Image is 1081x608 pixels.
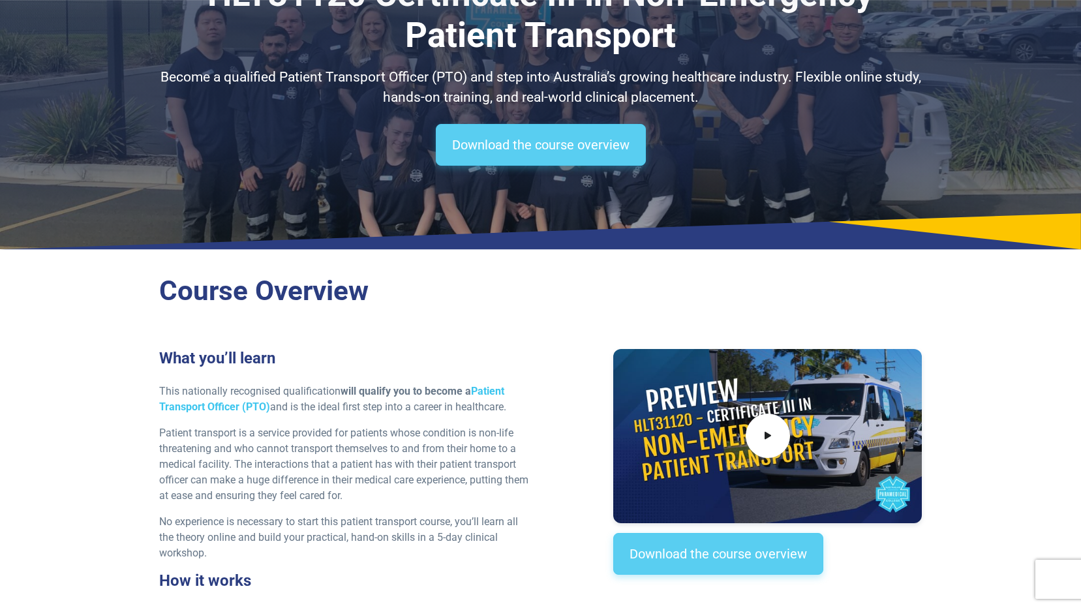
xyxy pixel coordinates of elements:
[436,124,646,166] a: Download the course overview
[159,385,504,413] strong: will qualify you to become a
[159,425,533,504] p: Patient transport is a service provided for patients whose condition is non-life threatening and ...
[159,385,504,413] a: Patient Transport Officer (PTO)
[159,571,533,590] h3: How it works
[159,514,533,561] p: No experience is necessary to start this patient transport course, you’ll learn all the theory on...
[159,275,922,308] h2: Course Overview
[159,384,533,415] p: This nationally recognised qualification and is the ideal first step into a career in healthcare.
[613,533,823,575] a: Download the course overview
[159,349,533,368] h3: What you’ll learn
[159,67,922,108] p: Become a qualified Patient Transport Officer (PTO) and step into Australia’s growing healthcare i...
